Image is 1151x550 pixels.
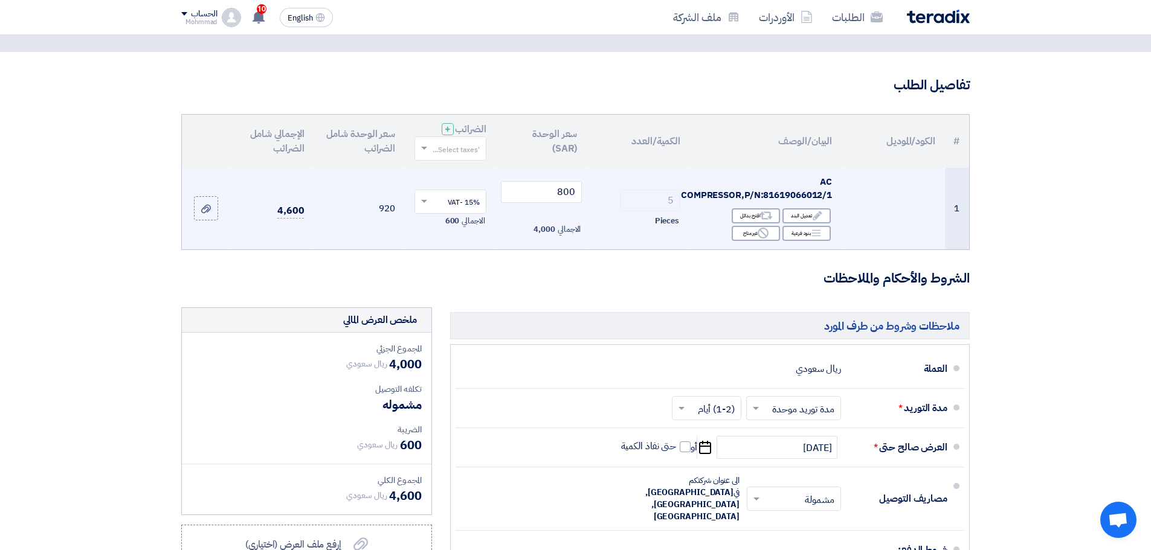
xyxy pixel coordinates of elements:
[732,226,780,241] div: غير متاح
[620,190,680,211] input: RFQ_STEP1.ITEMS.2.AMOUNT_TITLE
[346,489,387,502] span: ريال سعودي
[681,175,832,202] span: AC COMPRESSOR,P/N:81619066012/1
[621,440,691,452] label: حتى نفاذ الكمية
[192,383,422,395] div: تكلفه التوصيل
[558,223,581,235] span: الاجمالي
[462,215,485,227] span: الاجمالي
[222,8,241,27] img: profile_test.png
[842,115,945,168] th: الكود/الموديل
[691,441,697,453] span: أو
[607,475,740,523] div: الى عنوان شركتكم في
[192,342,422,355] div: المجموع الجزئي
[192,474,422,487] div: المجموع الكلي
[822,3,892,31] a: الطلبات
[782,208,831,223] div: تعديل البند
[945,115,969,168] th: #
[389,355,422,373] span: 4,000
[288,14,313,22] span: English
[343,313,417,327] div: ملخص العرض المالي
[717,436,837,459] input: سنة-شهر-يوم
[501,181,582,203] input: أدخل سعر الوحدة
[230,115,314,168] th: الإجمالي شامل الضرائب
[534,223,555,235] span: 4,000
[382,395,422,414] span: مشموله
[277,203,305,219] span: 4,600
[851,484,947,513] div: مصاريف التوصيل
[405,115,496,168] th: الضرائب
[496,115,587,168] th: سعر الوحدة (SAR)
[314,168,405,249] td: 920
[851,354,947,383] div: العملة
[414,190,486,214] ng-select: VAT
[181,269,970,288] h3: الشروط والأحكام والملاحظات
[690,115,842,168] th: البيان/الوصف
[851,433,947,462] div: العرض صالح حتى
[587,115,690,168] th: الكمية/العدد
[181,19,217,25] div: Mohmmad
[192,423,422,436] div: الضريبة
[181,76,970,95] h3: تفاصيل الطلب
[749,3,822,31] a: الأوردرات
[445,215,460,227] span: 600
[191,9,217,19] div: الحساب
[796,357,841,380] div: ريال سعودي
[280,8,333,27] button: English
[346,357,387,370] span: ريال سعودي
[1100,502,1136,538] div: دردشة مفتوحة
[450,312,970,339] h5: ملاحظات وشروط من طرف المورد
[445,122,451,136] span: +
[663,3,749,31] a: ملف الشركة
[314,115,405,168] th: سعر الوحدة شامل الضرائب
[645,486,740,523] span: [GEOGRAPHIC_DATA], [GEOGRAPHIC_DATA], [GEOGRAPHIC_DATA]
[782,226,831,241] div: بنود فرعية
[257,4,266,14] span: 10
[851,394,947,423] div: مدة التوريد
[389,487,422,505] span: 4,600
[907,10,970,24] img: Teradix logo
[357,438,398,451] span: ريال سعودي
[732,208,780,223] div: اقترح بدائل
[945,168,969,249] td: 1
[400,436,422,454] span: 600
[655,215,679,227] span: Pieces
